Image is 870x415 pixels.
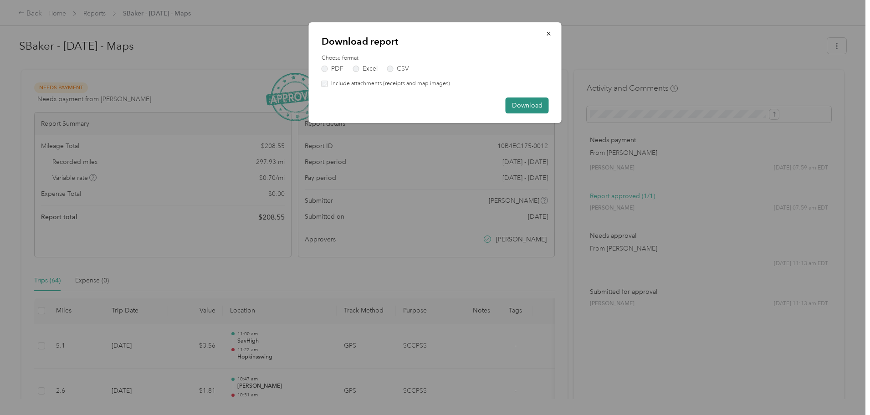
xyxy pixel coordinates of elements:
iframe: Everlance-gr Chat Button Frame [819,364,870,415]
label: Include attachments (receipts and map images) [328,80,450,88]
label: Excel [353,66,378,72]
label: PDF [322,66,343,72]
label: Choose format [322,54,549,62]
button: Download [506,97,549,113]
p: Download report [322,35,549,48]
label: CSV [387,66,409,72]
